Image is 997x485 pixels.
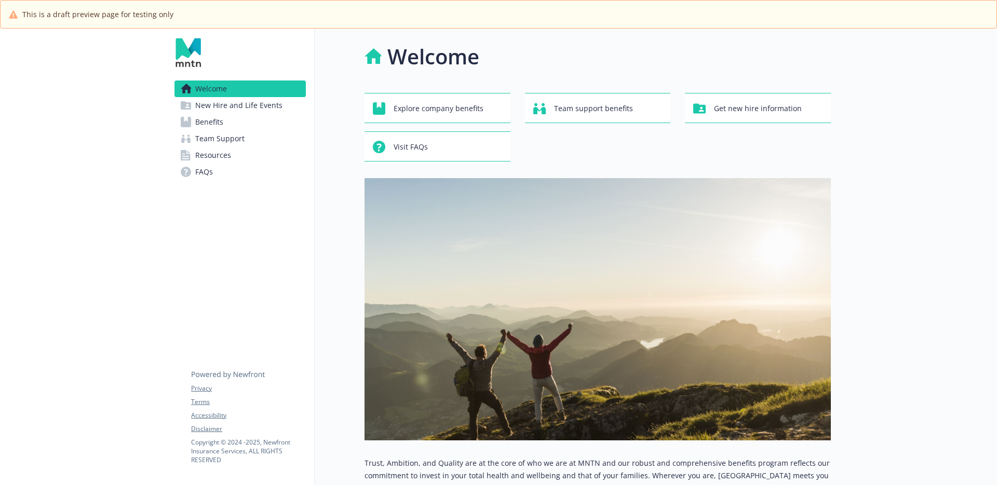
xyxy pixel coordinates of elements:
h1: Welcome [387,41,479,72]
a: Team Support [174,130,306,147]
p: Copyright © 2024 - 2025 , Newfront Insurance Services, ALL RIGHTS RESERVED [191,438,305,464]
button: Visit FAQs [365,131,510,161]
a: New Hire and Life Events [174,97,306,114]
span: Get new hire information [714,99,802,118]
a: Resources [174,147,306,164]
button: Team support benefits [525,93,671,123]
span: FAQs [195,164,213,180]
span: Team support benefits [554,99,633,118]
img: overview page banner [365,178,831,440]
button: Get new hire information [685,93,831,123]
span: This is a draft preview page for testing only [22,9,173,20]
a: Benefits [174,114,306,130]
a: Disclaimer [191,424,305,434]
a: Accessibility [191,411,305,420]
span: Benefits [195,114,223,130]
a: FAQs [174,164,306,180]
span: Visit FAQs [394,137,428,157]
span: Welcome [195,80,227,97]
span: Resources [195,147,231,164]
span: Team Support [195,130,245,147]
span: New Hire and Life Events [195,97,282,114]
a: Terms [191,397,305,407]
a: Privacy [191,384,305,393]
button: Explore company benefits [365,93,510,123]
span: Explore company benefits [394,99,483,118]
a: Welcome [174,80,306,97]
